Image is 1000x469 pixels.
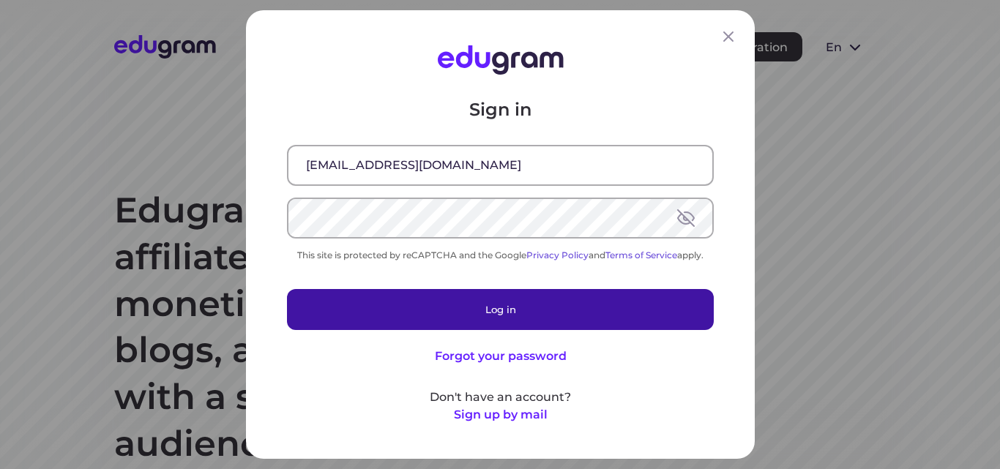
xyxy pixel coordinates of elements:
[526,249,589,260] a: Privacy Policy
[287,289,714,330] button: Log in
[288,146,712,184] input: Email
[605,249,677,260] a: Terms of Service
[287,389,714,406] p: Don't have an account?
[287,249,714,260] div: This site is protected by reCAPTCHA and the Google and apply.
[434,348,566,365] button: Forgot your password
[453,406,547,424] button: Sign up by mail
[437,45,563,75] img: Edugram Logo
[287,98,714,121] p: Sign in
